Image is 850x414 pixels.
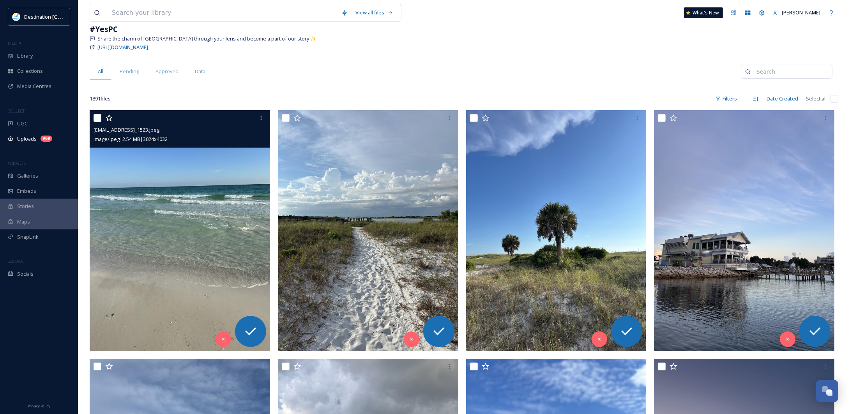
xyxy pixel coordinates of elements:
span: Maps [17,218,30,225]
img: download.png [12,13,20,21]
div: Date Created [763,91,802,106]
span: Destination [GEOGRAPHIC_DATA] [24,13,102,20]
a: What's New [684,7,723,18]
div: Filters [712,91,741,106]
span: WIDGETS [8,160,26,166]
img: ext_1758032948.904722_Social@destinationpanamacity.com-IMG_1565.jpeg [654,110,834,351]
a: View all files [352,5,397,20]
span: [PERSON_NAME] [782,9,820,16]
div: 969 [41,136,52,142]
span: Uploads [17,135,37,143]
span: Galleries [17,172,38,180]
a: [PERSON_NAME] [769,5,824,20]
span: Stories [17,203,34,210]
img: ext_1758032950.46221_Social@destinationpanamacity.com-IMG_1522.jpeg [278,110,458,351]
span: Data [195,68,205,75]
span: image/jpeg | 2.54 MB | 3024 x 4032 [94,136,168,143]
span: Select all [806,95,827,102]
span: Socials [17,270,34,278]
img: ext_1758032950.53194_Social@destinationpanamacity.com-IMG_1523.jpeg [90,110,270,351]
a: Privacy Policy [28,401,50,410]
img: ext_1758032950.218618_Social@destinationpanamacity.com-IMG_1521.jpeg [466,110,647,351]
span: All [98,68,103,75]
span: Library [17,52,33,60]
span: Share the charm of [GEOGRAPHIC_DATA] through your lens and become a part of our story ✨ [97,35,316,42]
strong: #YesPC [90,24,118,34]
span: [EMAIL_ADDRESS]_1523.jpeg [94,126,159,133]
input: Search [753,64,828,79]
span: SnapLink [17,233,39,241]
span: 1891 file s [90,95,111,102]
span: COLLECT [8,108,25,114]
span: Privacy Policy [28,403,50,409]
input: Search your library [108,4,338,21]
span: Pending [120,68,139,75]
span: Collections [17,67,43,75]
span: Approved [156,68,178,75]
span: Embeds [17,187,36,195]
span: [URL][DOMAIN_NAME] [97,44,148,51]
a: [URL][DOMAIN_NAME] [97,42,148,52]
button: Open Chat [816,380,838,402]
span: Media Centres [17,83,51,90]
span: MEDIA [8,40,21,46]
span: SOCIALS [8,258,23,264]
span: UGC [17,120,28,127]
